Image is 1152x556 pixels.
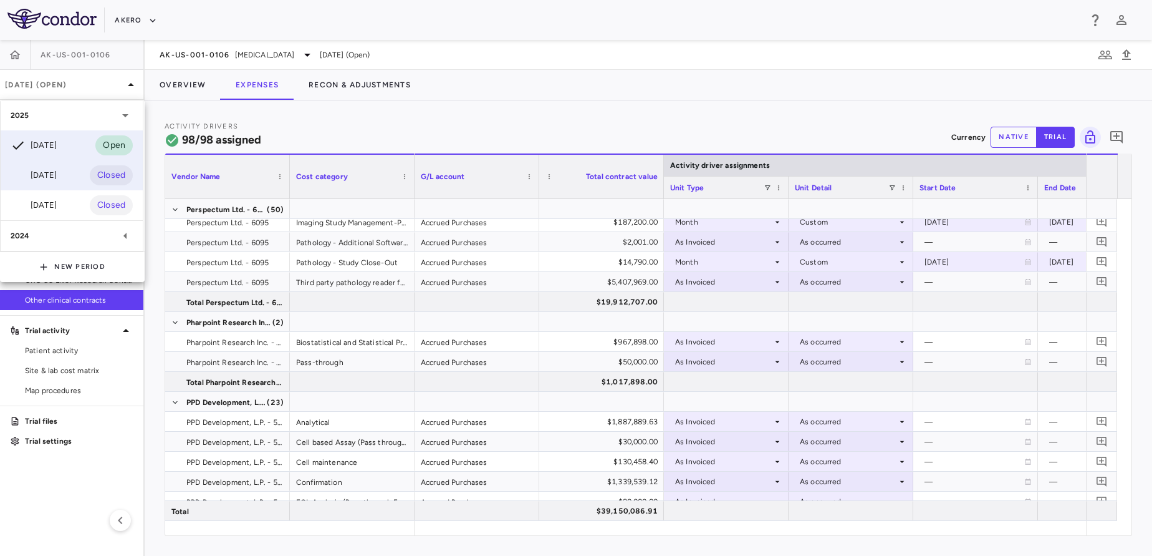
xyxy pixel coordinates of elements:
span: Closed [90,168,133,182]
span: Closed [90,198,133,212]
div: [DATE] [11,198,57,213]
span: Open [95,139,133,152]
div: [DATE] [11,168,57,183]
div: 2024 [1,221,143,251]
div: [DATE] [11,138,57,153]
p: 2025 [11,110,29,121]
p: 2024 [11,230,30,241]
button: New Period [39,257,105,277]
div: 2025 [1,100,143,130]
